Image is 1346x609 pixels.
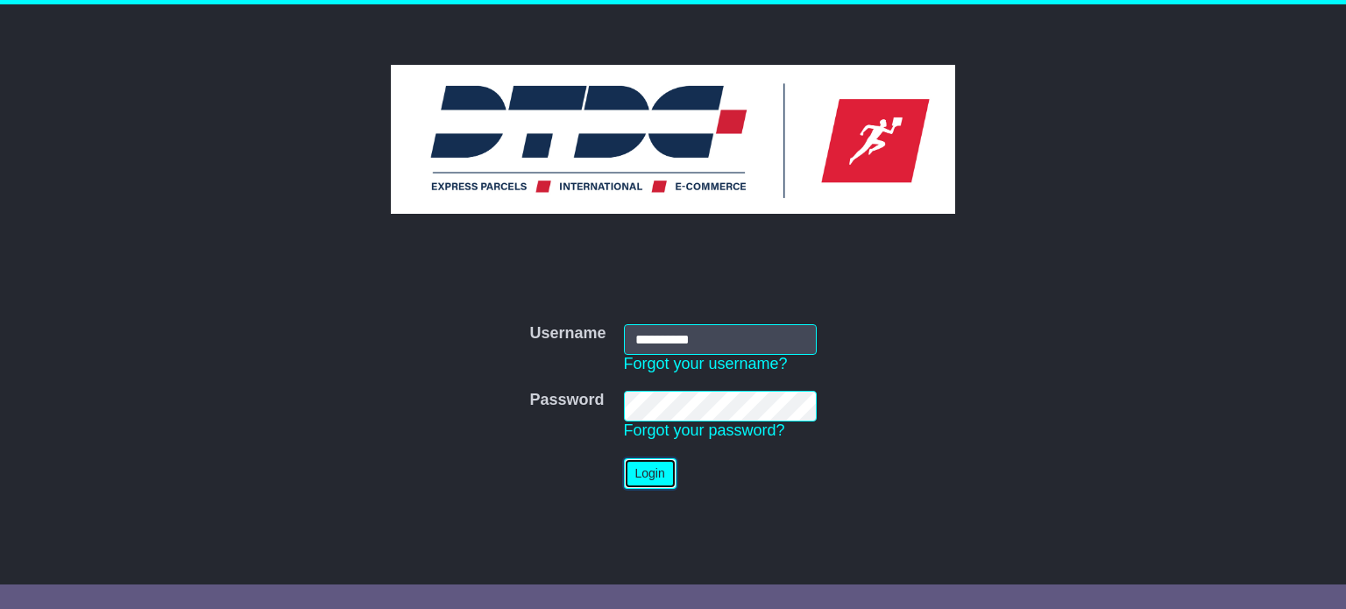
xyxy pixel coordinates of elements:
[624,458,677,489] button: Login
[391,65,955,214] img: DTDC Australia
[624,421,785,439] a: Forgot your password?
[529,391,604,410] label: Password
[529,324,606,343] label: Username
[624,355,788,372] a: Forgot your username?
